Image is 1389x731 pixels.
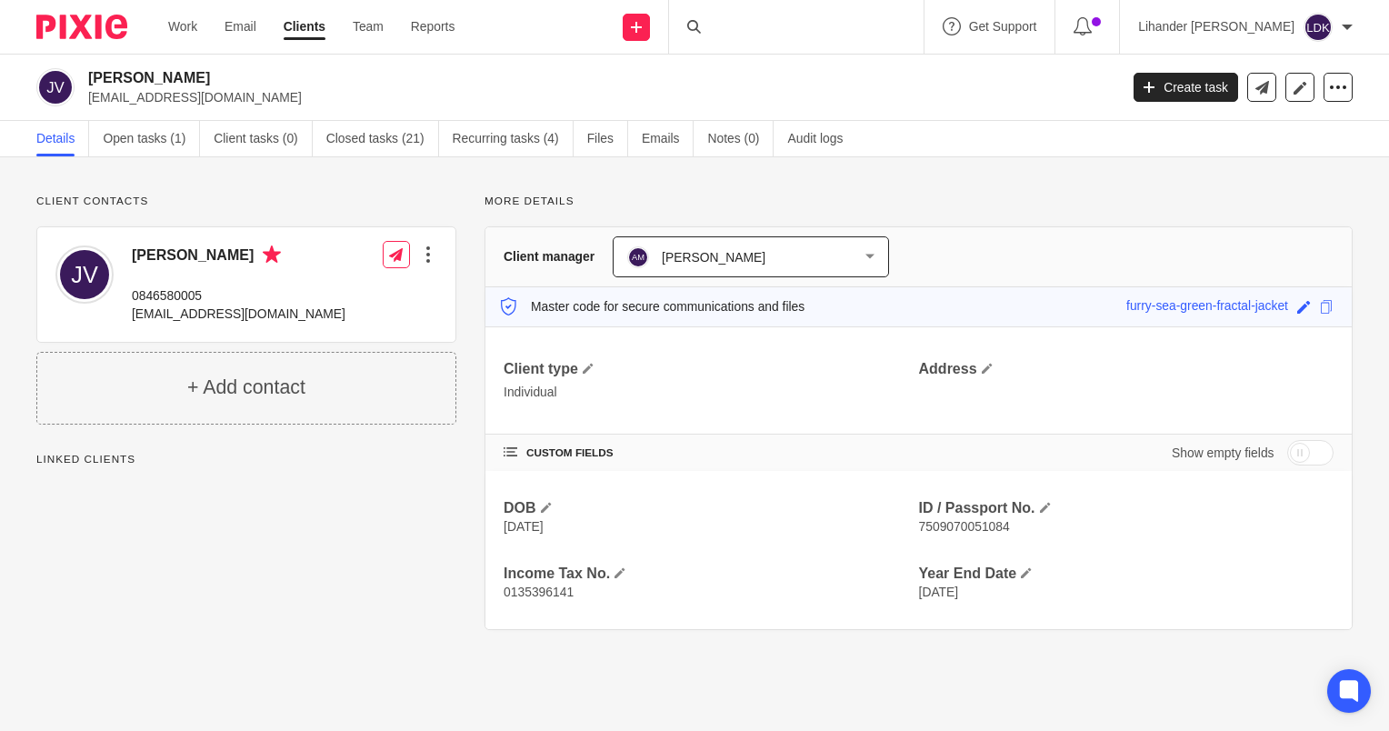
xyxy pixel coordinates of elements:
img: svg%3E [55,245,114,304]
a: Open tasks (1) [104,121,200,156]
img: svg%3E [1304,13,1333,42]
h4: [PERSON_NAME] [132,245,339,268]
p: More details [485,194,1353,208]
p: [EMAIL_ADDRESS][DOMAIN_NAME] [132,305,339,323]
p: Linked clients [36,452,456,466]
p: [EMAIL_ADDRESS][DOMAIN_NAME] [88,88,1105,106]
a: Team [351,17,381,35]
a: Recurring tasks (4) [451,121,572,156]
span: 7509070051084 [919,520,1014,533]
p: Master code for secure communications and files [499,297,813,315]
img: Pixie [36,15,127,39]
a: Client tasks (0) [214,121,312,156]
span: 0135396141 [504,586,576,598]
span: [PERSON_NAME] [662,250,762,263]
label: Show empty fields [1170,444,1274,462]
span: [DATE] [919,586,957,598]
h4: Year End Date [919,564,1334,583]
a: Create task [1133,73,1238,102]
a: Work [168,17,197,35]
i: Primary [258,245,276,264]
p: Client contacts [36,194,456,208]
span: [DATE] [504,520,542,533]
h4: Income Tax No. [504,564,918,583]
h4: ID / Passport No. [919,498,1334,517]
a: Emails [640,121,691,156]
a: Details [36,121,90,156]
a: Clients [282,17,324,35]
h2: [PERSON_NAME] [88,68,902,87]
a: Closed tasks (21) [325,121,437,156]
h4: DOB [504,498,918,517]
h4: CUSTOM FIELDS [504,446,918,460]
h4: + Add contact [183,374,310,402]
a: Files [585,121,626,156]
p: 0846580005 [132,286,339,305]
a: Email [225,17,255,35]
p: Lihander [PERSON_NAME] [1142,17,1294,35]
h3: Client manager [504,247,595,265]
p: Individual [504,383,918,401]
a: Reports [408,17,454,35]
img: svg%3E [628,245,650,267]
div: furry-sea-green-fractal-jacket [1118,296,1288,317]
a: Audit logs [784,121,854,156]
h4: Client type [504,359,918,378]
span: Get Support [971,20,1041,33]
a: Notes (0) [704,121,771,156]
h4: Address [919,359,1334,378]
img: svg%3E [36,68,75,106]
